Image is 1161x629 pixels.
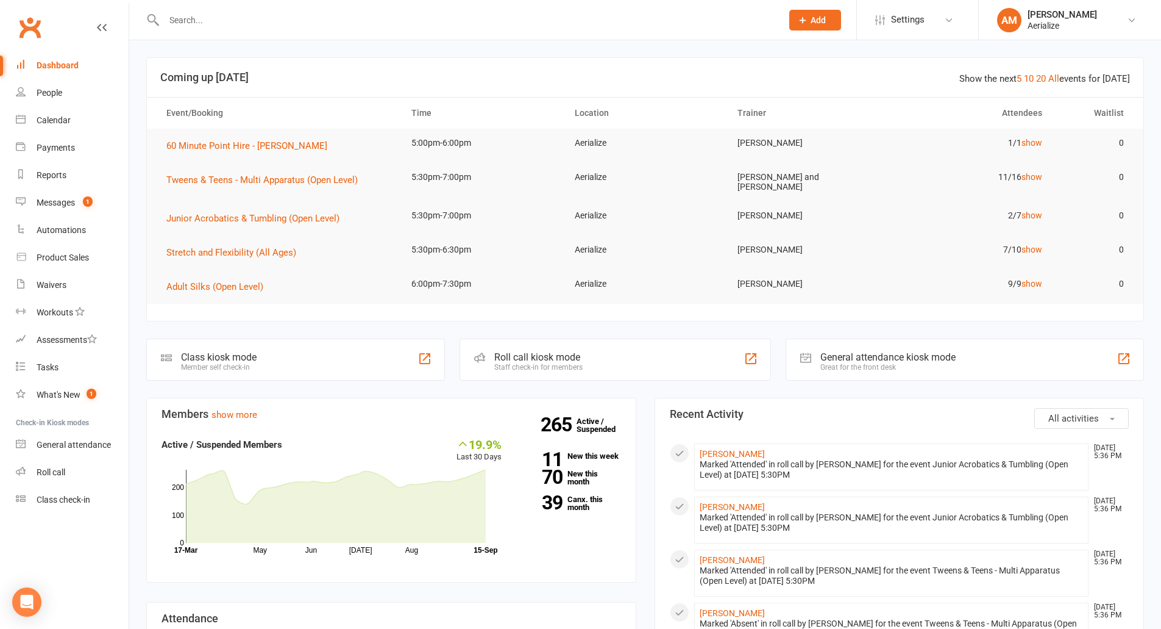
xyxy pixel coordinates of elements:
[577,408,630,442] a: 265Active / Suspended
[820,363,956,372] div: Great for the front desk
[15,12,45,43] a: Clubworx
[1034,408,1129,429] button: All activities
[1053,201,1135,230] td: 0
[37,467,65,477] div: Roll call
[1021,210,1042,220] a: show
[37,88,62,98] div: People
[162,439,282,450] strong: Active / Suspended Members
[700,449,765,459] a: [PERSON_NAME]
[16,52,129,79] a: Dashboard
[166,279,272,294] button: Adult Silks (Open Level)
[37,143,75,153] div: Payments
[1088,603,1128,619] time: [DATE] 5:36 PM
[37,225,86,235] div: Automations
[211,409,257,420] a: show more
[16,244,129,271] a: Product Sales
[1053,98,1135,129] th: Waitlist
[494,363,583,372] div: Staff check-in for members
[37,335,97,345] div: Assessments
[166,245,305,260] button: Stretch and Flexibility (All Ages)
[166,173,366,187] button: Tweens & Teens - Multi Apparatus (Open Level)
[16,79,129,107] a: People
[162,408,621,420] h3: Members
[811,15,826,25] span: Add
[162,613,621,625] h3: Attendance
[1021,172,1042,182] a: show
[166,174,358,185] span: Tweens & Teens - Multi Apparatus (Open Level)
[400,270,564,298] td: 6:00pm-7:30pm
[1048,413,1099,424] span: All activities
[1028,20,1097,31] div: Aerialize
[1053,270,1135,298] td: 0
[400,98,564,129] th: Time
[37,390,80,400] div: What's New
[37,495,90,505] div: Class check-in
[564,201,727,230] td: Aerialize
[16,189,129,217] a: Messages 1
[16,486,129,514] a: Class kiosk mode
[670,408,1129,420] h3: Recent Activity
[564,235,727,264] td: Aerialize
[700,608,765,618] a: [PERSON_NAME]
[16,107,129,134] a: Calendar
[494,351,583,363] div: Roll call kiosk mode
[1048,73,1059,84] a: All
[456,437,502,451] div: 19.9%
[181,363,257,372] div: Member self check-in
[564,98,727,129] th: Location
[520,450,563,469] strong: 11
[890,201,1053,230] td: 2/7
[726,201,890,230] td: [PERSON_NAME]
[700,459,1084,480] div: Marked 'Attended' in roll call by [PERSON_NAME] for the event Junior Acrobatics & Tumbling (Open ...
[890,270,1053,298] td: 9/9
[37,280,66,290] div: Waivers
[166,213,339,224] span: Junior Acrobatics & Tumbling (Open Level)
[890,129,1053,157] td: 1/1
[166,247,296,258] span: Stretch and Flexibility (All Ages)
[890,163,1053,192] td: 11/16
[16,354,129,381] a: Tasks
[1053,129,1135,157] td: 0
[400,201,564,230] td: 5:30pm-7:00pm
[37,198,75,207] div: Messages
[166,140,327,151] span: 60 Minute Point Hire - [PERSON_NAME]
[1021,245,1042,254] a: show
[700,512,1084,533] div: Marked 'Attended' in roll call by [PERSON_NAME] for the event Junior Acrobatics & Tumbling (Open ...
[87,389,96,399] span: 1
[155,98,400,129] th: Event/Booking
[564,270,727,298] td: Aerialize
[520,452,621,460] a: 11New this week
[520,468,563,486] strong: 70
[1028,9,1097,20] div: [PERSON_NAME]
[700,502,765,512] a: [PERSON_NAME]
[12,588,41,617] div: Open Intercom Messenger
[400,129,564,157] td: 5:00pm-6:00pm
[726,98,890,129] th: Trainer
[83,196,93,207] span: 1
[959,71,1130,86] div: Show the next events for [DATE]
[890,98,1053,129] th: Attendees
[1024,73,1034,84] a: 10
[541,415,577,434] strong: 265
[890,235,1053,264] td: 7/10
[789,10,841,31] button: Add
[400,163,564,192] td: 5:30pm-7:00pm
[700,566,1084,586] div: Marked 'Attended' in roll call by [PERSON_NAME] for the event Tweens & Teens - Multi Apparatus (O...
[997,8,1021,32] div: AM
[520,494,563,512] strong: 39
[1053,163,1135,192] td: 0
[37,253,89,262] div: Product Sales
[16,459,129,486] a: Roll call
[166,211,348,226] button: Junior Acrobatics & Tumbling (Open Level)
[726,235,890,264] td: [PERSON_NAME]
[520,495,621,511] a: 39Canx. this month
[1088,444,1128,460] time: [DATE] 5:36 PM
[166,281,263,292] span: Adult Silks (Open Level)
[1088,497,1128,513] time: [DATE] 5:36 PM
[16,134,129,162] a: Payments
[16,381,129,409] a: What's New1
[37,60,79,70] div: Dashboard
[160,12,773,29] input: Search...
[37,440,111,450] div: General attendance
[37,115,71,125] div: Calendar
